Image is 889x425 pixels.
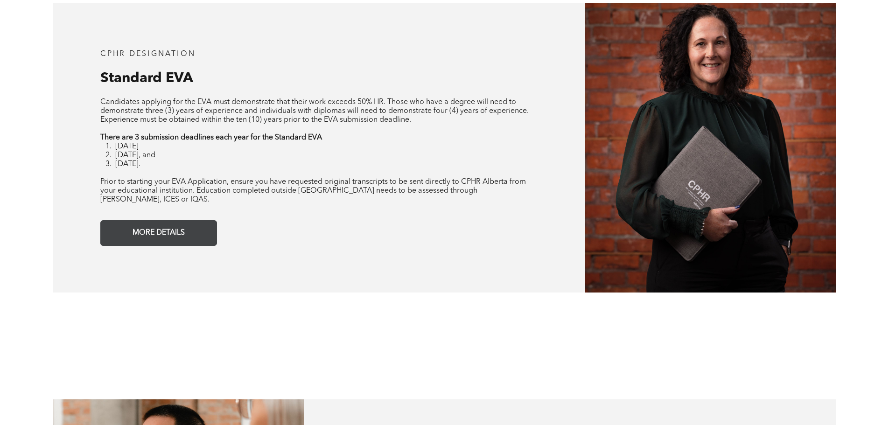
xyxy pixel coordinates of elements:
span: [DATE]. [115,160,140,168]
span: [DATE] [115,143,139,150]
strong: There are 3 submission deadlines each year for the Standard EVA [100,134,322,141]
span: Standard EVA [100,71,193,85]
span: MORE DETAILS [129,224,188,242]
span: [DATE], and [115,152,155,159]
span: Prior to starting your EVA Application, ensure you have requested original transcripts to be sent... [100,178,526,203]
span: Candidates applying for the EVA must demonstrate that their work exceeds 50% HR. Those who have a... [100,98,529,124]
span: CPHR DESIGNATION [100,50,196,58]
a: MORE DETAILS [100,220,217,246]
